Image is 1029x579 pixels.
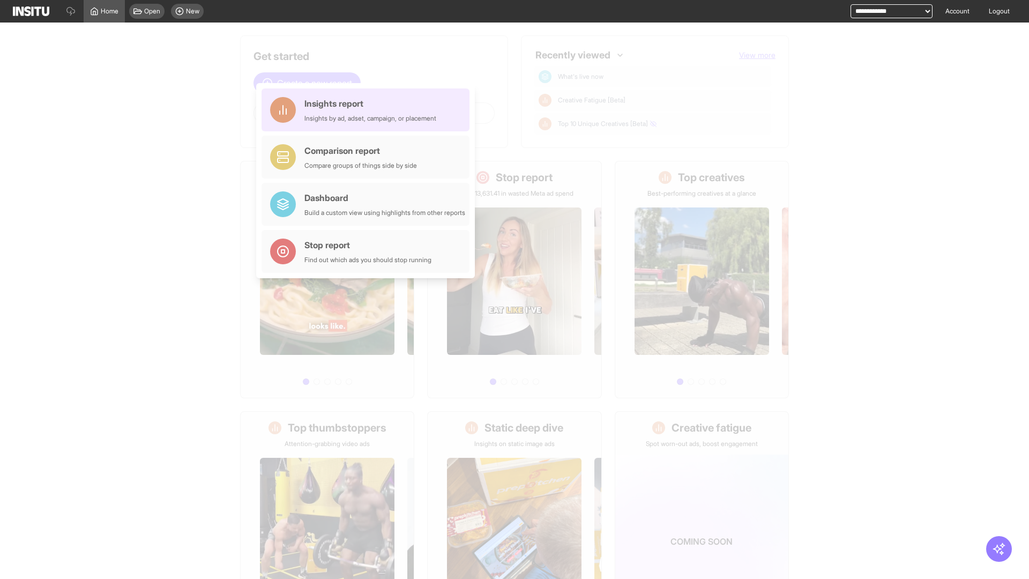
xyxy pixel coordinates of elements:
[304,97,436,110] div: Insights report
[101,7,118,16] span: Home
[304,256,431,264] div: Find out which ads you should stop running
[186,7,199,16] span: New
[304,209,465,217] div: Build a custom view using highlights from other reports
[13,6,49,16] img: Logo
[304,239,431,251] div: Stop report
[304,114,436,123] div: Insights by ad, adset, campaign, or placement
[304,161,417,170] div: Compare groups of things side by side
[304,144,417,157] div: Comparison report
[304,191,465,204] div: Dashboard
[144,7,160,16] span: Open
